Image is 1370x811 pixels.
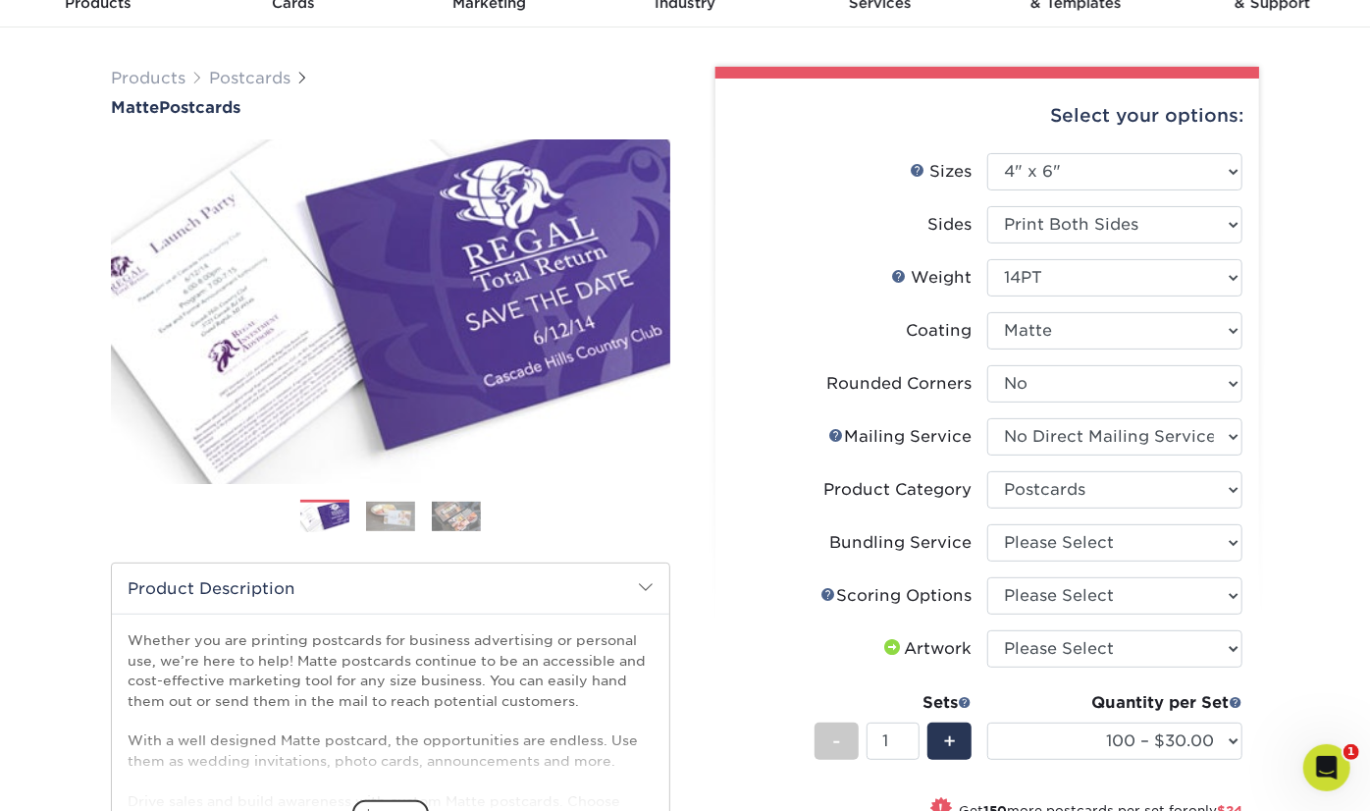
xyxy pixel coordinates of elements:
div: Scoring Options [820,584,972,608]
div: Sides [927,213,972,237]
div: Sizes [910,160,972,184]
img: Postcards 02 [366,502,415,531]
div: Weight [891,266,972,290]
h2: Product Description [112,564,669,614]
img: Postcards 03 [432,502,481,531]
a: Products [111,69,185,87]
div: Rounded Corners [826,372,972,396]
img: Matte 01 [111,119,670,506]
div: Coating [906,319,972,343]
div: Quantity per Set [987,691,1242,715]
h1: Postcards [111,98,670,117]
iframe: Intercom live chat [1303,744,1350,791]
img: Postcards 01 [300,501,349,535]
div: Select your options: [731,79,1243,153]
div: Artwork [880,637,972,661]
span: Matte [111,98,159,117]
span: + [943,727,956,756]
div: Product Category [823,478,972,502]
div: Mailing Service [828,425,972,449]
a: MattePostcards [111,98,670,117]
div: Bundling Service [829,531,972,555]
a: Postcards [209,69,290,87]
span: 1 [1344,744,1359,760]
div: Sets [815,691,972,715]
span: - [832,727,841,756]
